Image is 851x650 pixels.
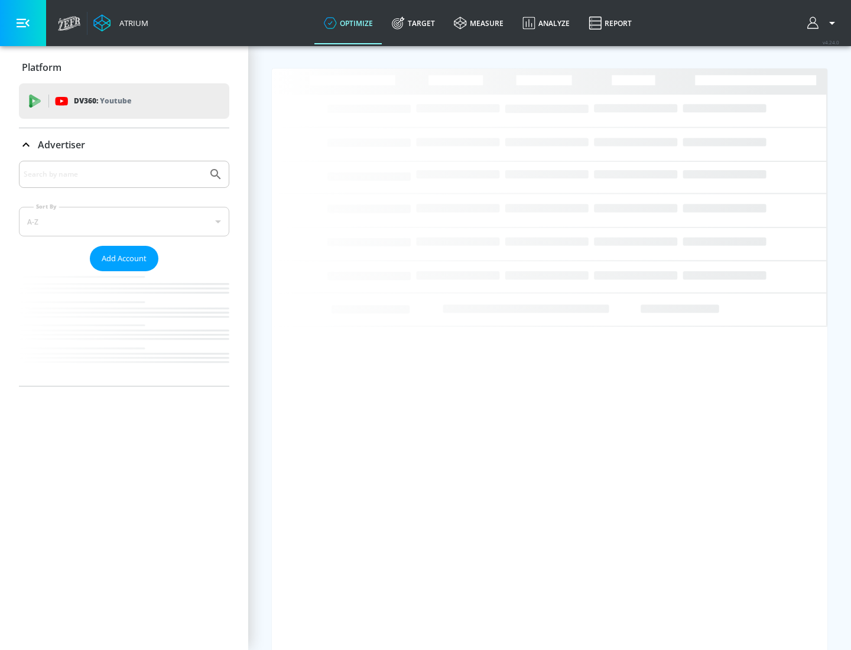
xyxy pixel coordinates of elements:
a: Atrium [93,14,148,32]
p: DV360: [74,95,131,108]
a: Analyze [513,2,579,44]
div: Advertiser [19,128,229,161]
input: Search by name [24,167,203,182]
div: DV360: Youtube [19,83,229,119]
span: Add Account [102,252,147,265]
label: Sort By [34,203,59,210]
nav: list of Advertiser [19,271,229,386]
a: Target [382,2,444,44]
a: Report [579,2,641,44]
div: Platform [19,51,229,84]
span: v 4.24.0 [823,39,839,45]
button: Add Account [90,246,158,271]
a: optimize [314,2,382,44]
p: Platform [22,61,61,74]
p: Youtube [100,95,131,107]
a: measure [444,2,513,44]
p: Advertiser [38,138,85,151]
div: Atrium [115,18,148,28]
div: A-Z [19,207,229,236]
div: Advertiser [19,161,229,386]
